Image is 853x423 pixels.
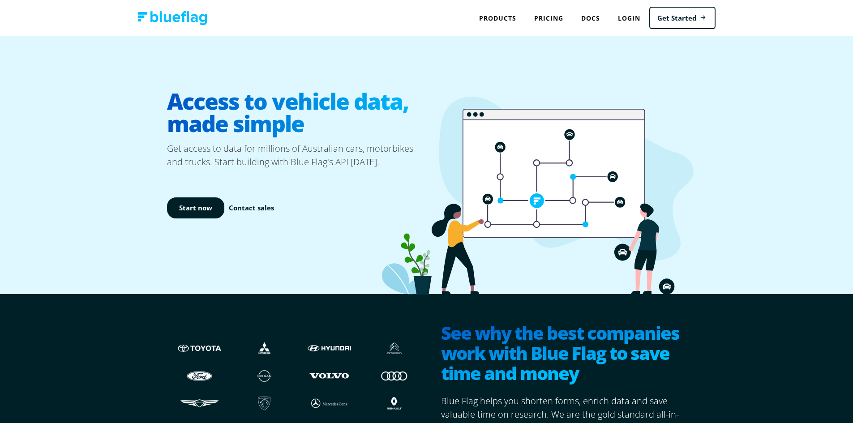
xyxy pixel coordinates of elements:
[241,395,288,412] img: Peugeot logo
[306,367,353,384] img: Volvo logo
[371,367,418,384] img: Audi logo
[137,11,207,25] img: Blue Flag logo
[371,340,418,357] img: Citroen logo
[176,367,223,384] img: Ford logo
[649,7,716,30] a: Get Started
[241,367,288,384] img: Nissan logo
[470,9,525,27] div: Products
[525,9,572,27] a: Pricing
[167,197,224,218] a: Start now
[167,142,427,169] p: Get access to data for millions of Australian cars, motorbikes and trucks. Start building with Bl...
[572,9,609,27] a: Docs
[306,340,353,357] img: Hyundai logo
[167,83,427,142] h1: Access to vehicle data, made simple
[176,395,223,412] img: Genesis logo
[241,340,288,357] img: Mistubishi logo
[229,203,274,213] a: Contact sales
[609,9,649,27] a: Login to Blue Flag application
[441,323,686,385] h2: See why the best companies work with Blue Flag to save time and money
[176,340,223,357] img: Toyota logo
[306,395,353,412] img: Mercedes logo
[371,395,418,412] img: Renault logo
